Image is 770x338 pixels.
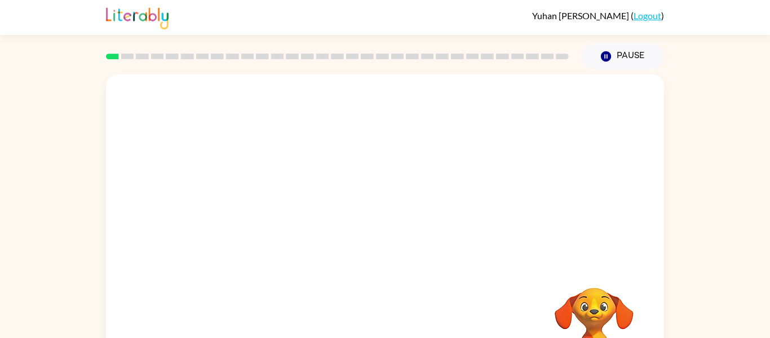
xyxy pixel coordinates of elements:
img: Literably [106,5,169,29]
a: Logout [634,10,661,21]
div: ( ) [532,10,664,21]
button: Pause [582,43,664,69]
span: Yuhan [PERSON_NAME] [532,10,631,21]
